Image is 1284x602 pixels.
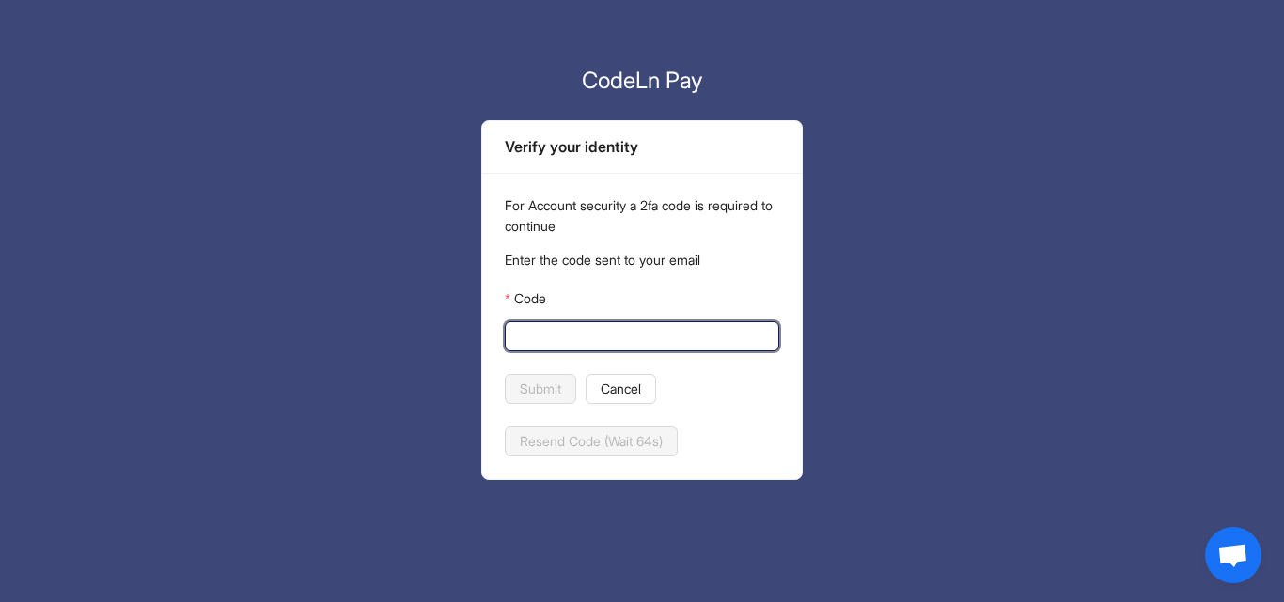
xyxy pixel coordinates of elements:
div: Open chat [1205,527,1261,583]
span: Submit [520,378,561,399]
input: Code [516,326,764,347]
button: Submit [505,374,576,404]
p: For Account security a 2fa code is required to continue [505,195,779,237]
p: CodeLn Pay [481,64,803,98]
span: Resend Code (Wait 64s) [520,431,663,452]
button: Cancel [586,374,656,404]
div: Verify your identity [505,135,779,159]
span: Cancel [601,378,641,399]
label: Code [505,284,545,314]
p: Enter the code sent to your email [505,250,779,270]
button: Resend Code (Wait 64s) [505,426,678,456]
